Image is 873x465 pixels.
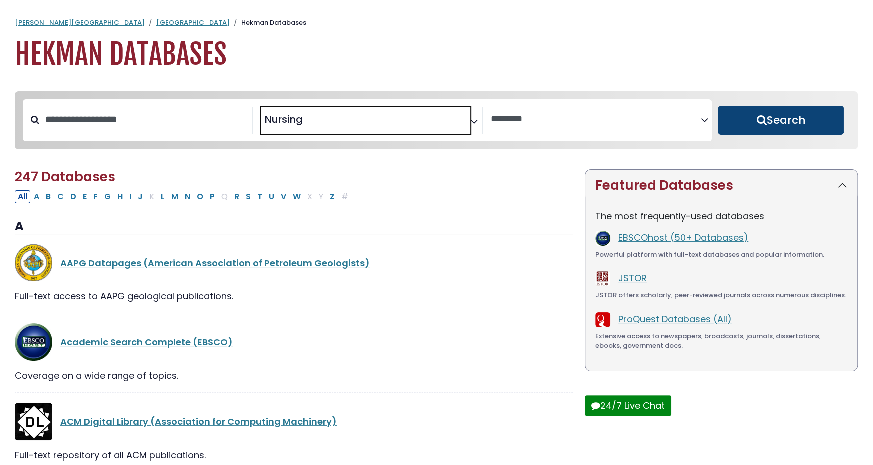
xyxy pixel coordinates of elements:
div: Full-text repository of all ACM publications. [15,448,573,462]
nav: breadcrumb [15,18,858,28]
button: Filter Results M [168,190,181,203]
button: Filter Results G [101,190,114,203]
button: Submit for Search Results [718,106,844,135]
li: Nursing [261,112,303,127]
button: Filter Results H [114,190,126,203]
button: Filter Results R [231,190,242,203]
div: Full-text access to AAPG geological publications. [15,289,573,303]
button: Filter Results J [135,190,146,203]
button: Filter Results V [278,190,289,203]
div: JSTOR offers scholarly, peer-reviewed journals across numerous disciplines. [595,290,847,300]
textarea: Search [305,117,312,128]
a: ACM Digital Library (Association for Computing Machinery) [60,415,337,428]
p: The most frequently-used databases [595,209,847,223]
nav: Search filters [15,91,858,149]
span: 247 Databases [15,168,115,186]
button: Filter Results F [90,190,101,203]
button: Filter Results A [31,190,42,203]
a: [GEOGRAPHIC_DATA] [156,18,230,27]
a: ProQuest Databases (All) [618,313,732,325]
a: Academic Search Complete (EBSCO) [60,336,233,348]
button: Filter Results S [243,190,254,203]
div: Coverage on a wide range of topics. [15,369,573,382]
span: Nursing [265,112,303,127]
button: 24/7 Live Chat [585,395,671,416]
a: JSTOR [618,272,647,284]
button: Filter Results I [126,190,134,203]
button: Filter Results Z [327,190,338,203]
button: Filter Results E [80,190,90,203]
button: Filter Results U [266,190,277,203]
button: Filter Results P [207,190,218,203]
a: EBSCOhost (50+ Databases) [618,231,748,244]
button: Filter Results C [54,190,67,203]
div: Powerful platform with full-text databases and popular information. [595,250,847,260]
h3: A [15,219,573,234]
a: [PERSON_NAME][GEOGRAPHIC_DATA] [15,18,145,27]
textarea: Search [491,114,700,125]
a: AAPG Datapages (American Association of Petroleum Geologists) [60,257,370,269]
div: Extensive access to newspapers, broadcasts, journals, dissertations, ebooks, government docs. [595,331,847,351]
button: Featured Databases [585,170,857,201]
button: All [15,190,30,203]
button: Filter Results N [182,190,193,203]
input: Search database by title or keyword [39,111,252,128]
li: Hekman Databases [230,18,306,28]
button: Filter Results W [290,190,304,203]
button: Filter Results O [194,190,206,203]
button: Filter Results D [67,190,79,203]
button: Filter Results L [158,190,168,203]
button: Filter Results T [254,190,265,203]
button: Filter Results B [43,190,54,203]
div: Alpha-list to filter by first letter of database name [15,190,352,202]
h1: Hekman Databases [15,38,858,71]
